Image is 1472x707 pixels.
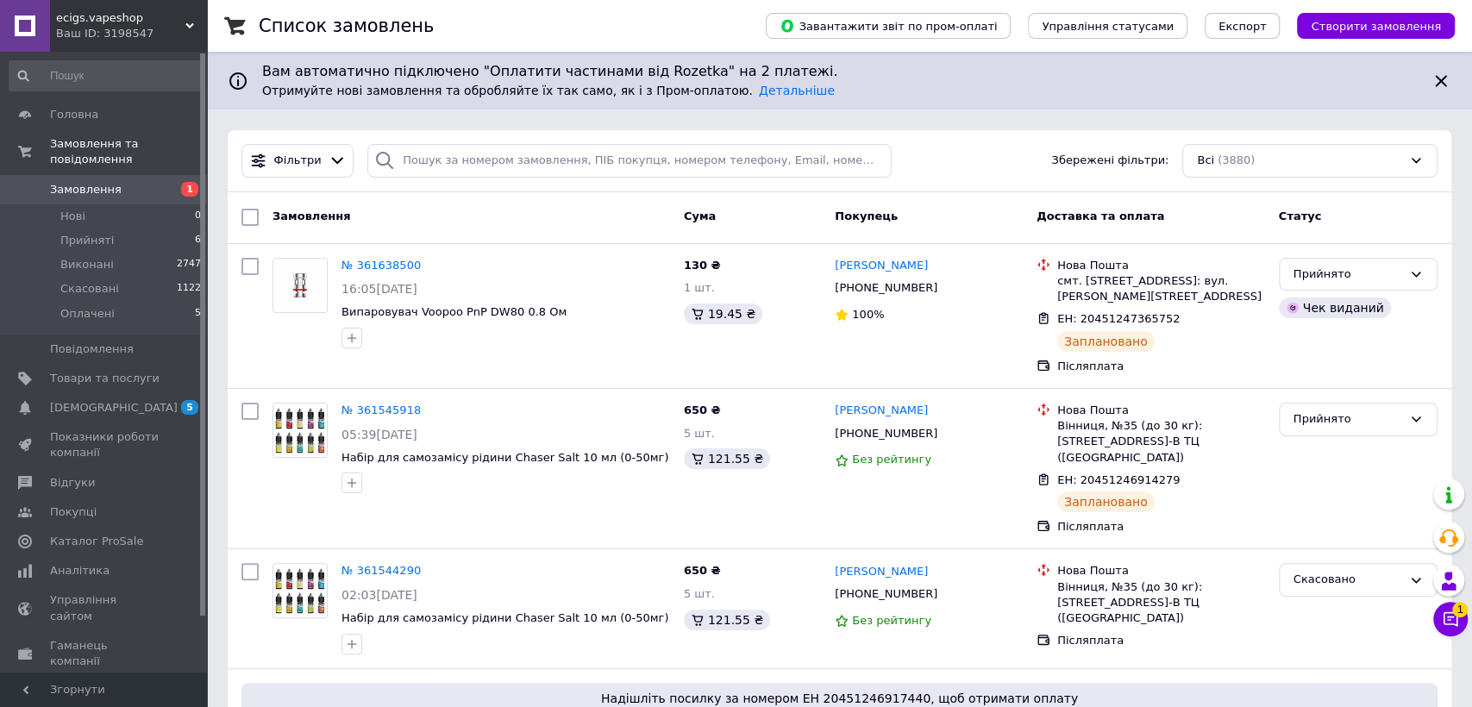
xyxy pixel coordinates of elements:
[835,587,937,600] span: [PHONE_NUMBER]
[684,610,770,630] div: 121.55 ₴
[50,182,122,197] span: Замовлення
[341,428,417,441] span: 05:39[DATE]
[341,451,668,464] a: Набір для самозамісу рідини Chaser Salt 10 мл (0-50мг)
[1028,13,1187,39] button: Управління статусами
[1280,19,1455,32] a: Створити замовлення
[60,281,119,297] span: Скасовані
[1057,403,1265,418] div: Нова Пошта
[1218,20,1267,33] span: Експорт
[835,564,928,580] a: [PERSON_NAME]
[262,84,835,97] span: Отримуйте нові замовлення та обробляйте їх так само, як і з Пром-оплатою.
[50,563,110,579] span: Аналітика
[684,587,715,600] span: 5 шт.
[50,371,160,386] span: Товари та послуги
[684,259,721,272] span: 130 ₴
[1057,312,1180,325] span: ЕН: 20451247365752
[50,429,160,460] span: Показники роботи компанії
[835,427,937,440] span: [PHONE_NUMBER]
[684,448,770,469] div: 121.55 ₴
[272,258,328,313] a: Фото товару
[259,16,434,36] h1: Список замовлень
[177,281,201,297] span: 1122
[341,259,421,272] a: № 361638500
[1042,20,1174,33] span: Управління статусами
[1057,331,1155,352] div: Заплановано
[50,107,98,122] span: Головна
[1057,473,1180,486] span: ЕН: 20451246914279
[852,614,931,627] span: Без рейтингу
[181,182,198,197] span: 1
[1057,258,1265,273] div: Нова Пошта
[272,563,328,618] a: Фото товару
[684,564,721,577] span: 650 ₴
[1057,579,1265,627] div: Вінниця, №35 (до 30 кг): [STREET_ADDRESS]-В ТЦ ([GEOGRAPHIC_DATA])
[50,534,143,549] span: Каталог ProSale
[274,153,322,169] span: Фільтри
[341,282,417,296] span: 16:05[DATE]
[780,18,997,34] span: Завантажити звіт по пром-оплаті
[684,404,721,416] span: 650 ₴
[1218,153,1255,166] span: (3880)
[1279,210,1322,222] span: Статус
[1057,418,1265,466] div: Вінниця, №35 (до 30 кг): [STREET_ADDRESS]-В ТЦ ([GEOGRAPHIC_DATA])
[1037,210,1164,222] span: Доставка та оплата
[60,257,114,272] span: Виконані
[50,504,97,520] span: Покупці
[341,588,417,602] span: 02:03[DATE]
[1057,273,1265,304] div: смт. [STREET_ADDRESS]: вул. [PERSON_NAME][STREET_ADDRESS]
[181,400,198,415] span: 5
[1293,571,1402,589] div: Скасовано
[195,209,201,224] span: 0
[56,26,207,41] div: Ваш ID: 3198547
[60,209,85,224] span: Нові
[759,84,835,97] a: Детальніше
[60,233,114,248] span: Прийняті
[684,281,715,294] span: 1 шт.
[835,210,898,222] span: Покупець
[341,404,421,416] a: № 361545918
[1057,359,1265,374] div: Післяплата
[195,233,201,248] span: 6
[684,210,716,222] span: Cума
[684,303,762,324] div: 19.45 ₴
[272,403,328,458] a: Фото товару
[341,305,567,318] a: Випаровувач Voopoo PnP DW80 0.8 Ом
[1293,266,1402,284] div: Прийнято
[50,136,207,167] span: Замовлення та повідомлення
[50,638,160,669] span: Гаманець компанії
[1433,602,1468,636] button: Чат з покупцем1
[273,259,327,312] img: Фото товару
[766,13,1011,39] button: Завантажити звіт по пром-оплаті
[1057,519,1265,535] div: Післяплата
[1197,153,1214,169] span: Всі
[1057,491,1155,512] div: Заплановано
[1279,297,1391,318] div: Чек виданий
[852,308,884,321] span: 100%
[835,403,928,419] a: [PERSON_NAME]
[852,453,931,466] span: Без рейтингу
[273,404,327,457] img: Фото товару
[273,564,327,617] img: Фото товару
[1311,20,1441,33] span: Створити замовлення
[195,306,201,322] span: 5
[248,690,1431,707] span: Надішліть посилку за номером ЕН 20451246917440, щоб отримати оплату
[367,144,892,178] input: Пошук за номером замовлення, ПІБ покупця, номером телефону, Email, номером накладної
[1293,410,1402,429] div: Прийнято
[341,611,668,624] a: Набір для самозамісу рідини Chaser Salt 10 мл (0-50мг)
[684,427,715,440] span: 5 шт.
[56,10,185,26] span: ecigs.vapeshop
[50,592,160,623] span: Управління сайтом
[262,62,1417,82] span: Вам автоматично підключено "Оплатити частинами від Rozetka" на 2 платежі.
[272,210,350,222] span: Замовлення
[9,60,203,91] input: Пошук
[50,341,134,357] span: Повідомлення
[1297,13,1455,39] button: Створити замовлення
[835,258,928,274] a: [PERSON_NAME]
[60,306,115,322] span: Оплачені
[1057,633,1265,648] div: Післяплата
[1205,13,1281,39] button: Експорт
[177,257,201,272] span: 2747
[1051,153,1168,169] span: Збережені фільтри:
